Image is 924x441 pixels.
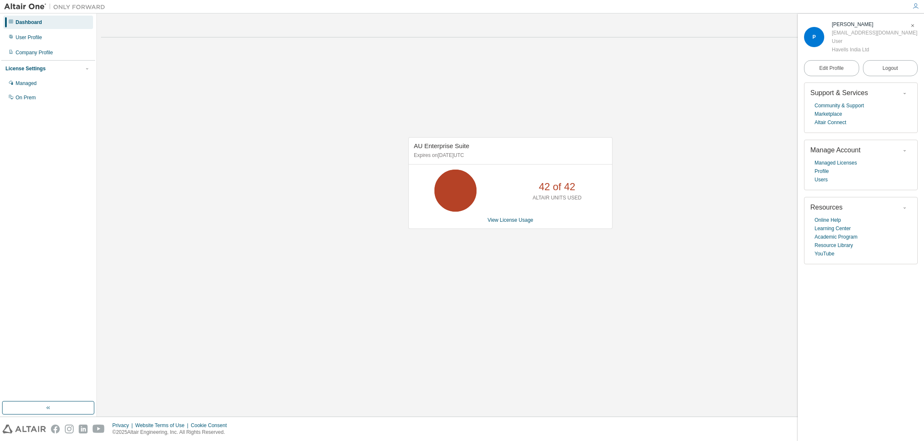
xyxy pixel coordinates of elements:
div: Website Terms of Use [135,422,191,429]
span: Edit Profile [819,65,844,72]
p: ALTAIR UNITS USED [533,194,581,202]
span: Logout [882,64,898,72]
span: Manage Account [810,146,860,154]
div: Havells India Ltd [832,45,917,54]
button: Logout [863,60,918,76]
a: Managed Licenses [815,159,857,167]
div: Managed [16,80,37,87]
img: instagram.svg [65,425,74,433]
span: Resources [810,204,842,211]
p: 42 of 42 [539,180,575,194]
div: [EMAIL_ADDRESS][DOMAIN_NAME] [832,29,917,37]
img: youtube.svg [93,425,105,433]
a: Users [815,175,828,184]
div: Cookie Consent [191,422,232,429]
div: Dashboard [16,19,42,26]
img: facebook.svg [51,425,60,433]
p: Expires on [DATE] UTC [414,152,605,159]
div: On Prem [16,94,36,101]
img: linkedin.svg [79,425,88,433]
span: Support & Services [810,89,868,96]
a: YouTube [815,250,834,258]
div: Privacy [112,422,135,429]
div: Company Profile [16,49,53,56]
img: Altair One [4,3,109,11]
a: Resource Library [815,241,853,250]
span: AU Enterprise Suite [414,142,469,149]
p: © 2025 Altair Engineering, Inc. All Rights Reserved. [112,429,232,436]
a: View License Usage [487,217,533,223]
div: Praveen Ayyajjanavar [832,20,917,29]
a: Profile [815,167,829,175]
a: Altair Connect [815,118,846,127]
a: Edit Profile [804,60,859,76]
a: Community & Support [815,101,864,110]
a: Marketplace [815,110,842,118]
a: Online Help [815,216,841,224]
a: Learning Center [815,224,851,233]
div: License Settings [5,65,45,72]
img: altair_logo.svg [3,425,46,433]
a: Academic Program [815,233,857,241]
div: User [832,37,917,45]
div: User Profile [16,34,42,41]
span: P [812,34,816,40]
